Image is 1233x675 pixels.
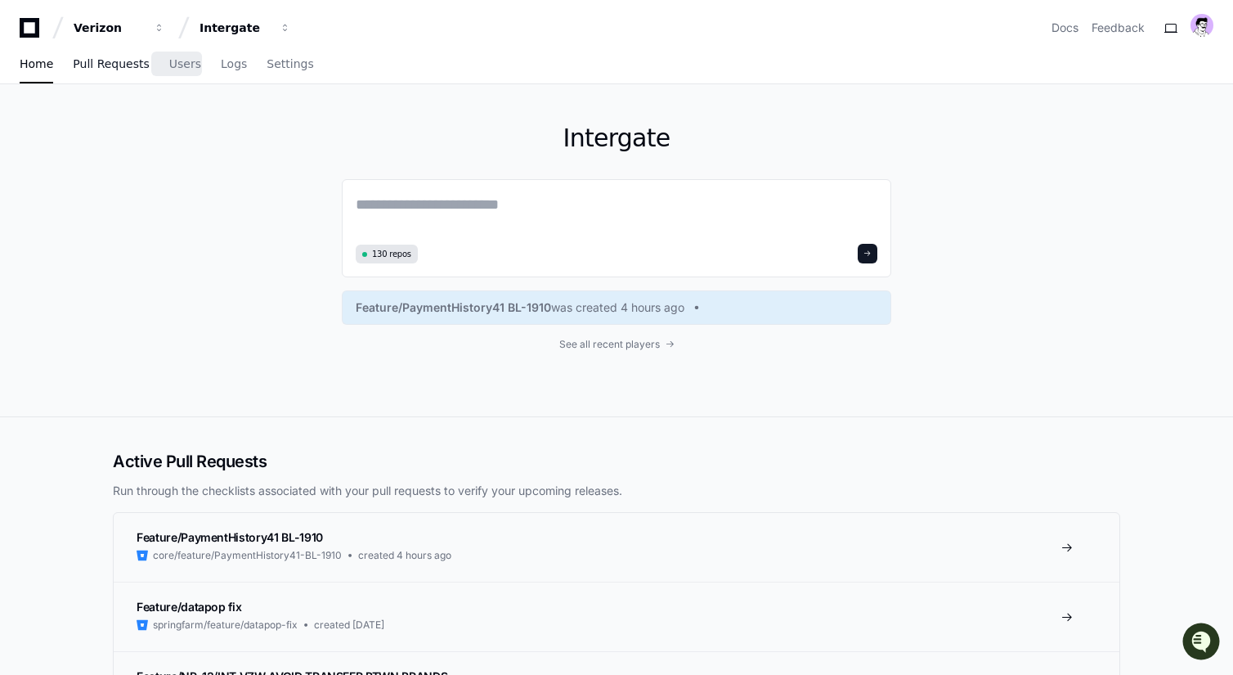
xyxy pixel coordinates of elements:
span: Settings [267,59,313,69]
span: springfarm/feature/datapop-fix [153,619,298,632]
div: Welcome [16,65,298,92]
a: Pull Requests [73,46,149,83]
button: Feedback [1092,20,1145,36]
span: created [DATE] [314,619,384,632]
div: Start new chat [56,122,268,138]
span: Pylon [163,172,198,184]
a: Docs [1051,20,1078,36]
h1: Intergate [342,124,891,153]
span: core/feature/PaymentHistory41-BL-1910 [153,549,342,562]
div: We're available if you need us! [56,138,207,151]
a: Feature/PaymentHistory41 BL-1910was created 4 hours ago [356,299,877,316]
a: Home [20,46,53,83]
span: See all recent players [559,338,660,351]
h2: Active Pull Requests [113,450,1120,473]
a: Logs [221,46,247,83]
span: Logs [221,59,247,69]
button: Start new chat [278,127,298,146]
span: Feature/PaymentHistory41 BL-1910 [356,299,551,316]
img: avatar [1190,14,1213,37]
a: Feature/PaymentHistory41 BL-1910core/feature/PaymentHistory41-BL-1910created 4 hours ago [114,513,1119,582]
span: Home [20,59,53,69]
a: See all recent players [342,338,891,351]
p: Run through the checklists associated with your pull requests to verify your upcoming releases. [113,483,1120,499]
span: Pull Requests [73,59,149,69]
a: Powered byPylon [115,171,198,184]
div: Intergate [200,20,270,36]
a: Settings [267,46,313,83]
span: created 4 hours ago [358,549,451,562]
a: Users [169,46,201,83]
img: PlayerZero [16,16,49,49]
span: 130 repos [372,248,411,260]
span: was created 4 hours ago [551,299,684,316]
a: Feature/datapop fixspringfarm/feature/datapop-fixcreated [DATE] [114,582,1119,651]
span: Feature/PaymentHistory41 BL-1910 [137,530,323,544]
button: Intergate [193,13,298,43]
button: Verizon [67,13,172,43]
div: Verizon [74,20,144,36]
span: Users [169,59,201,69]
span: Feature/datapop fix [137,600,241,614]
img: 1756235613930-3d25f9e4-fa56-45dd-b3ad-e072dfbd1548 [16,122,46,151]
iframe: Open customer support [1181,621,1225,665]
